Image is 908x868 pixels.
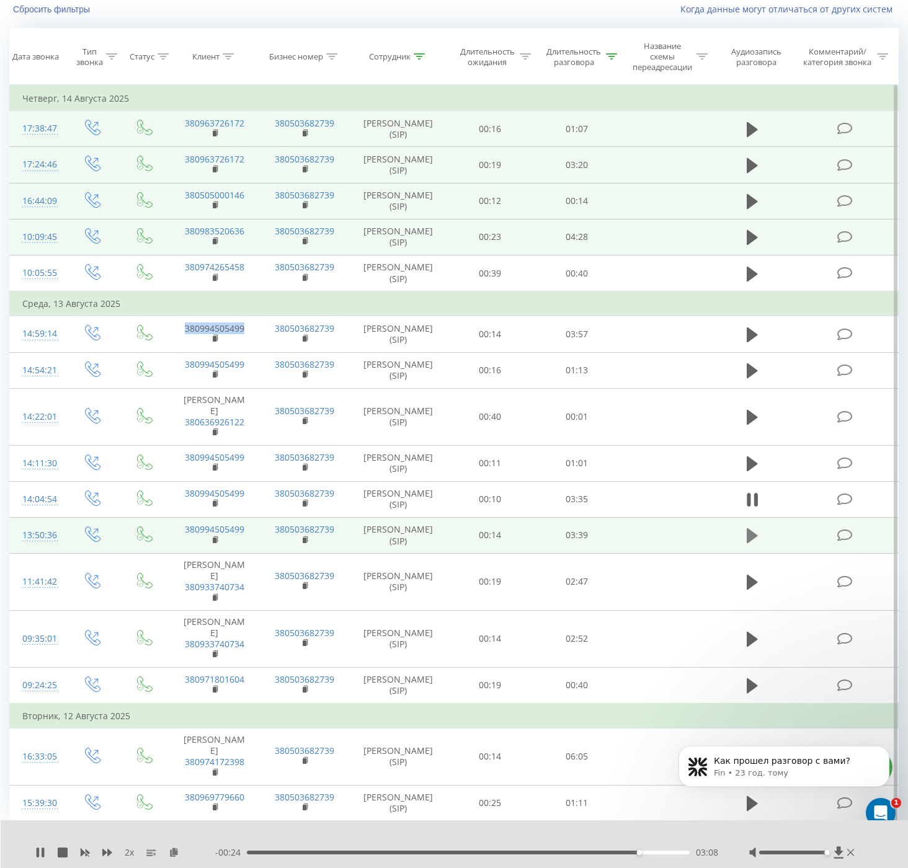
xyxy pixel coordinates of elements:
td: 00:14 [447,610,534,667]
a: 380503682739 [275,627,334,639]
td: 00:16 [447,111,534,147]
a: 380983520636 [185,225,244,237]
a: 380994505499 [185,358,244,370]
a: 380503682739 [275,117,334,129]
td: [PERSON_NAME] (SIP) [350,388,447,445]
td: [PERSON_NAME] [169,610,259,667]
a: 380971801604 [185,673,244,685]
td: 00:40 [447,388,534,445]
div: 14:59:14 [22,322,53,346]
a: 380503682739 [275,261,334,273]
td: [PERSON_NAME] [169,554,259,611]
td: [PERSON_NAME] [169,728,259,785]
a: 380503682739 [275,189,334,201]
a: 380963726172 [185,153,244,165]
td: [PERSON_NAME] (SIP) [350,481,447,517]
a: 380503682739 [275,451,334,463]
td: 01:13 [533,352,620,388]
td: [PERSON_NAME] (SIP) [350,554,447,611]
td: 02:47 [533,554,620,611]
a: 380994505499 [185,523,244,535]
div: Клиент [192,51,220,62]
div: 14:11:30 [22,451,53,476]
td: [PERSON_NAME] (SIP) [350,255,447,292]
td: 02:52 [533,610,620,667]
span: 03:08 [696,846,718,859]
a: 380503682739 [275,405,334,417]
div: 15:39:30 [22,791,53,815]
a: 380974265458 [185,261,244,273]
a: 380503682739 [275,322,334,334]
td: [PERSON_NAME] (SIP) [350,352,447,388]
div: 10:05:55 [22,261,53,285]
a: 380969779660 [185,791,244,803]
span: 2 x [125,846,134,859]
td: 00:14 [533,183,620,219]
td: 00:01 [533,388,620,445]
a: 380963726172 [185,117,244,129]
div: 13:50:36 [22,523,53,547]
td: [PERSON_NAME] (SIP) [350,517,447,553]
a: 380505000146 [185,189,244,201]
td: [PERSON_NAME] [169,388,259,445]
td: [PERSON_NAME] (SIP) [350,445,447,481]
td: [PERSON_NAME] (SIP) [350,316,447,352]
div: 09:35:01 [22,627,53,651]
div: 17:24:46 [22,153,53,177]
div: 16:44:09 [22,189,53,213]
div: 14:22:01 [22,405,53,429]
td: 00:12 [447,183,534,219]
div: Аудиозапись разговора [722,46,791,68]
div: Статус [130,51,154,62]
td: 00:39 [447,255,534,292]
td: 04:28 [533,219,620,255]
td: 03:35 [533,481,620,517]
td: 00:19 [447,147,534,183]
td: [PERSON_NAME] (SIP) [350,219,447,255]
a: 380503682739 [275,745,334,756]
td: 00:19 [447,554,534,611]
a: 380994505499 [185,451,244,463]
a: 380636926122 [185,416,244,428]
td: 00:23 [447,219,534,255]
div: Комментарий/категория звонка [801,46,874,68]
iframe: Intercom notifications повідомлення [660,720,908,835]
td: [PERSON_NAME] (SIP) [350,728,447,785]
a: 380503682739 [275,791,334,803]
div: Дата звонка [12,51,59,62]
div: 17:38:47 [22,117,53,141]
td: 01:01 [533,445,620,481]
a: 380503682739 [275,570,334,582]
div: Accessibility label [637,850,642,855]
a: Когда данные могут отличаться от других систем [680,3,899,15]
a: 380503682739 [275,523,334,535]
td: Вторник, 12 Августа 2025 [10,704,899,728]
div: Бизнес номер [269,51,323,62]
span: 1 [891,798,901,808]
a: 380974172398 [185,756,244,768]
div: Тип звонка [76,46,104,68]
td: Среда, 13 Августа 2025 [10,291,899,316]
td: 00:14 [447,728,534,785]
a: 380503682739 [275,358,334,370]
iframe: Intercom live chat [866,798,896,828]
td: 00:25 [447,785,534,821]
td: 01:11 [533,785,620,821]
div: 09:24:25 [22,673,53,697]
div: Сотрудник [369,51,411,62]
button: Сбросить фильтры [9,4,96,15]
td: 03:20 [533,147,620,183]
td: 03:39 [533,517,620,553]
td: [PERSON_NAME] (SIP) [350,610,447,667]
div: 11:41:42 [22,570,53,594]
td: [PERSON_NAME] (SIP) [350,111,447,147]
div: 14:54:21 [22,358,53,383]
td: Четверг, 14 Августа 2025 [10,86,899,111]
a: 380994505499 [185,322,244,334]
td: 03:57 [533,316,620,352]
td: 00:40 [533,667,620,704]
td: [PERSON_NAME] (SIP) [350,785,447,821]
